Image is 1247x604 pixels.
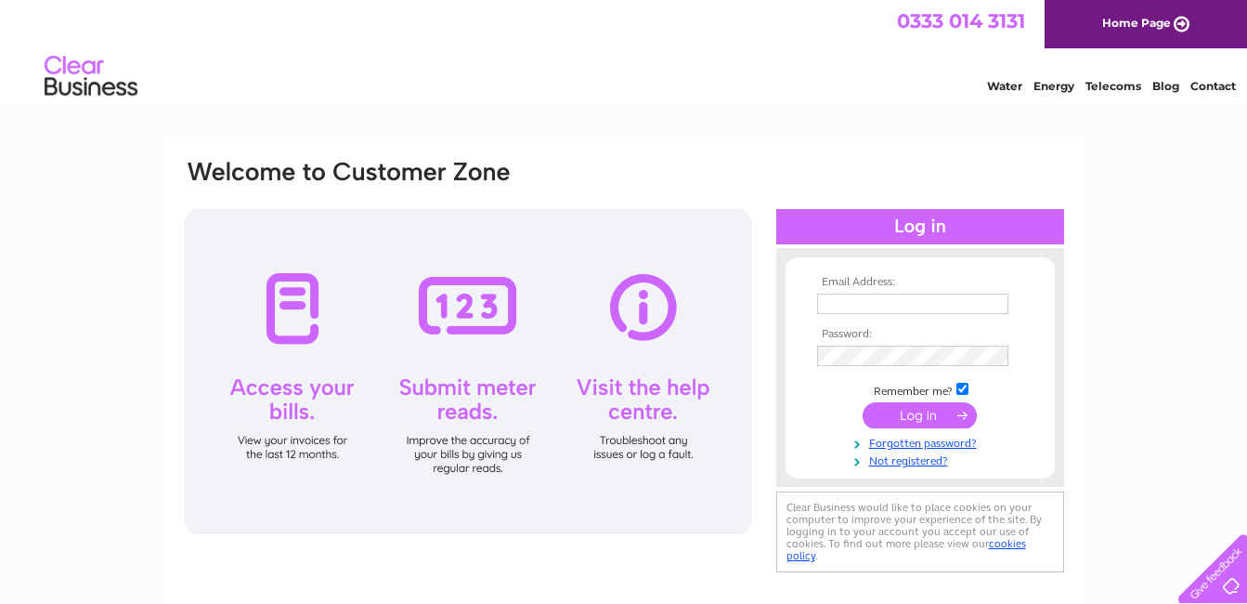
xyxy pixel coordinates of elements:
[1152,79,1179,93] a: Blog
[776,492,1064,572] div: Clear Business would like to place cookies on your computer to improve your experience of the sit...
[786,537,1026,562] a: cookies policy
[817,433,1028,451] a: Forgotten password?
[812,276,1028,289] th: Email Address:
[987,79,1022,93] a: Water
[1033,79,1074,93] a: Energy
[897,9,1025,33] a: 0333 014 3131
[44,48,138,105] img: logo.png
[1085,79,1141,93] a: Telecoms
[186,10,1063,90] div: Clear Business is a trading name of Verastar Limited (registered in [GEOGRAPHIC_DATA] No. 3667643...
[812,328,1028,341] th: Password:
[817,451,1028,468] a: Not registered?
[863,402,977,428] input: Submit
[1190,79,1236,93] a: Contact
[812,380,1028,399] td: Remember me?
